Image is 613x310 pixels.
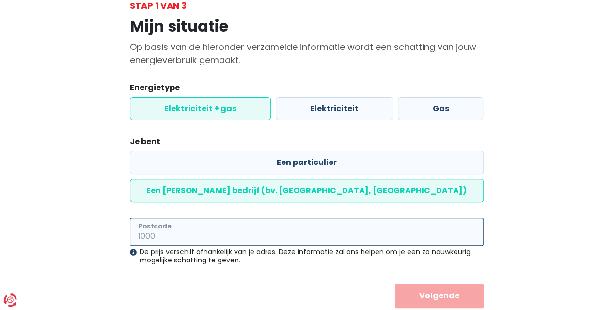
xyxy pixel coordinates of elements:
label: Een [PERSON_NAME] bedrijf (bv. [GEOGRAPHIC_DATA], [GEOGRAPHIC_DATA]) [130,179,484,202]
input: 1000 [130,218,484,246]
label: Elektriciteit + gas [130,97,271,120]
h1: Mijn situatie [130,17,484,35]
button: Volgende [395,284,484,308]
p: Op basis van de hieronder verzamelde informatie wordt een schatting van jouw energieverbruik gema... [130,40,484,66]
legend: Energietype [130,82,484,97]
div: De prijs verschilt afhankelijk van je adres. Deze informatie zal ons helpen om je een zo nauwkeur... [130,248,484,264]
label: Gas [398,97,483,120]
label: Een particulier [130,151,484,174]
label: Elektriciteit [276,97,393,120]
legend: Je bent [130,136,484,151]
